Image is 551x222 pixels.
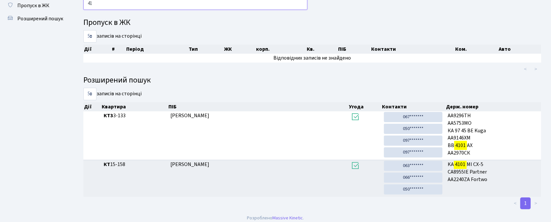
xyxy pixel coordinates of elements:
th: Авто [498,45,541,54]
th: ПІБ [337,45,371,54]
a: Розширений пошук [3,12,69,25]
th: Кв. [306,45,337,54]
span: AA9296ТН АА5753МО КА 97 45 ВЕ Kuga АА9146ХМ ВВ АХ АА2970СК [448,112,539,157]
b: КТ [104,161,110,168]
th: Угода [348,102,381,111]
th: Ком. [455,45,498,54]
label: записів на сторінці [83,30,142,43]
span: [PERSON_NAME] [170,112,209,119]
span: 15-158 [104,161,165,168]
span: 3-133 [104,112,165,120]
th: корп. [255,45,306,54]
th: Квартира [101,102,168,111]
span: Пропуск в ЖК [17,2,49,9]
th: Тип [188,45,224,54]
td: Відповідних записів не знайдено [83,54,541,63]
th: # [111,45,126,54]
mark: 4101 [454,160,466,169]
h4: Розширений пошук [83,76,541,85]
a: 1 [520,197,531,209]
select: записів на сторінці [83,30,96,43]
th: Контакти [371,45,455,54]
label: записів на сторінці [83,88,142,100]
b: КТ3 [104,112,113,119]
a: Massive Kinetic [273,214,303,221]
th: Контакти [381,102,445,111]
th: Дії [83,102,101,111]
select: записів на сторінці [83,88,96,100]
th: ПІБ [168,102,348,111]
span: KA MI CX-5 СА8955ІЕ Partner AA2240ZA Fortwo [448,161,539,183]
div: Розроблено . [247,214,304,222]
span: [PERSON_NAME] [170,161,209,168]
mark: 4101 [454,141,467,150]
th: Дії [83,45,111,54]
span: Розширений пошук [17,15,63,22]
th: Період [126,45,188,54]
th: Держ. номер [445,102,542,111]
h4: Пропуск в ЖК [83,18,541,28]
th: ЖК [223,45,255,54]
